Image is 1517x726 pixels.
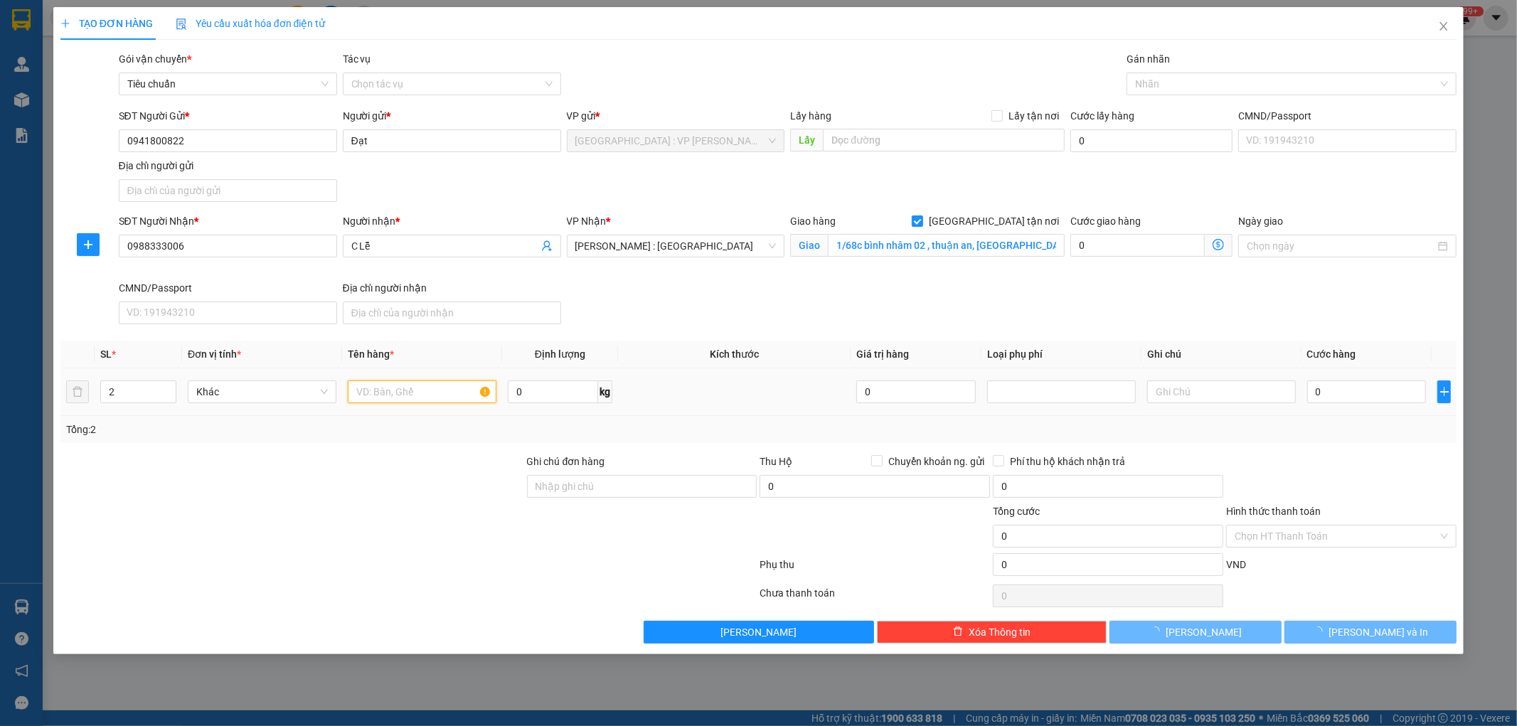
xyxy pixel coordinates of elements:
input: Ghi chú đơn hàng [527,475,757,498]
span: Tên hàng [348,348,394,360]
input: Ghi Chú [1147,380,1296,403]
span: TẠO ĐƠN HÀNG [60,18,153,29]
button: deleteXóa Thông tin [877,621,1107,644]
span: Giao [790,234,828,257]
input: Dọc đường [823,129,1065,151]
img: icon [176,18,187,30]
span: Tổng cước [993,506,1040,517]
span: [PERSON_NAME] [720,624,797,640]
span: dollar-circle [1213,239,1224,250]
span: Hà Nội : VP Nam Từ Liêm [575,130,777,151]
label: Cước lấy hàng [1070,110,1134,122]
span: delete [953,626,963,638]
button: plus [1437,380,1451,403]
span: Chuyển khoản ng. gửi [883,454,990,469]
div: Địa chỉ người gửi [119,158,337,174]
span: VND [1226,559,1246,570]
div: VP gửi [567,108,785,124]
strong: PHIẾU DÁN LÊN HÀNG [95,6,282,26]
span: [PERSON_NAME] và In [1329,624,1428,640]
span: [GEOGRAPHIC_DATA] tận nơi [923,213,1065,229]
span: Cước hàng [1307,348,1356,360]
input: Địa chỉ của người gửi [119,179,337,202]
span: plus [60,18,70,28]
span: user-add [541,240,553,252]
span: Giao hàng [790,215,836,227]
span: Ngày in phiếu: 09:03 ngày [90,28,287,43]
button: delete [66,380,89,403]
span: close [1438,21,1449,32]
span: plus [1438,386,1450,397]
input: Cước giao hàng [1070,234,1205,257]
label: Hình thức thanh toán [1226,506,1321,517]
span: Mã đơn: VPMD1409250001 [6,86,220,105]
span: Lấy hàng [790,110,831,122]
span: Khác [196,381,328,402]
span: Lấy [790,129,823,151]
label: Tác vụ [343,53,371,65]
th: Loại phụ phí [981,341,1141,368]
button: [PERSON_NAME] [1109,621,1282,644]
span: CÔNG TY TNHH CHUYỂN PHÁT NHANH BẢO AN [124,48,261,74]
div: Người nhận [343,213,561,229]
input: Địa chỉ của người nhận [343,301,561,324]
label: Gán nhãn [1127,53,1170,65]
div: Chưa thanh toán [759,585,992,610]
span: VP Nhận [567,215,607,227]
div: Tổng: 2 [66,422,585,437]
span: Tiêu chuẩn [127,73,329,95]
div: Người gửi [343,108,561,124]
span: Giá trị hàng [856,348,909,360]
span: Phí thu hộ khách nhận trả [1004,454,1131,469]
span: kg [598,380,612,403]
span: Hồ Chí Minh : Kho Quận 12 [575,235,777,257]
input: Cước lấy hàng [1070,129,1233,152]
th: Ghi chú [1141,341,1302,368]
span: Gói vận chuyển [119,53,191,65]
span: Định lượng [535,348,585,360]
div: Phụ thu [759,557,992,582]
input: VD: Bàn, Ghế [348,380,496,403]
span: [PHONE_NUMBER] [6,48,108,73]
span: [PERSON_NAME] [1166,624,1242,640]
span: plus [78,239,99,250]
label: Cước giao hàng [1070,215,1141,227]
button: [PERSON_NAME] và In [1284,621,1457,644]
span: Yêu cầu xuất hóa đơn điện tử [176,18,326,29]
span: Đơn vị tính [188,348,241,360]
span: Kích thước [710,348,759,360]
span: SL [100,348,112,360]
button: Close [1424,7,1464,47]
div: CMND/Passport [119,280,337,296]
span: Xóa Thông tin [969,624,1031,640]
div: Địa chỉ người nhận [343,280,561,296]
input: 0 [856,380,976,403]
input: Ngày giao [1247,238,1435,254]
button: [PERSON_NAME] [644,621,874,644]
div: SĐT Người Gửi [119,108,337,124]
div: SĐT Người Nhận [119,213,337,229]
div: CMND/Passport [1238,108,1457,124]
span: loading [1150,626,1166,636]
span: Lấy tận nơi [1003,108,1065,124]
strong: CSKH: [39,48,75,60]
button: plus [77,233,100,256]
label: Ngày giao [1238,215,1283,227]
span: Thu Hộ [760,456,792,467]
label: Ghi chú đơn hàng [527,456,605,467]
span: loading [1313,626,1329,636]
input: Giao tận nơi [828,234,1065,257]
